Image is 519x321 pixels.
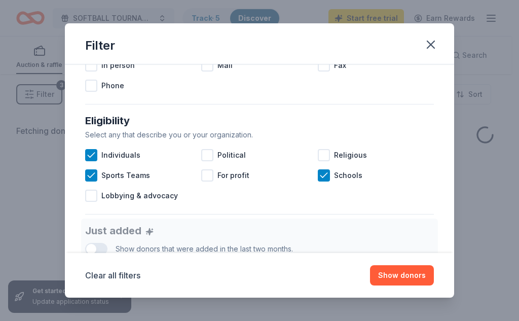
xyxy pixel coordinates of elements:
[101,59,135,72] span: In person
[101,190,178,202] span: Lobbying & advocacy
[217,59,233,72] span: Mail
[101,80,124,92] span: Phone
[101,169,150,182] span: Sports Teams
[85,129,434,141] div: Select any that describe you or your organization.
[85,38,115,54] div: Filter
[370,265,434,286] button: Show donors
[101,149,140,161] span: Individuals
[334,169,362,182] span: Schools
[334,59,346,72] span: Fax
[334,149,367,161] span: Religious
[217,149,246,161] span: Political
[85,269,140,281] button: Clear all filters
[85,113,434,129] div: Eligibility
[217,169,249,182] span: For profit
